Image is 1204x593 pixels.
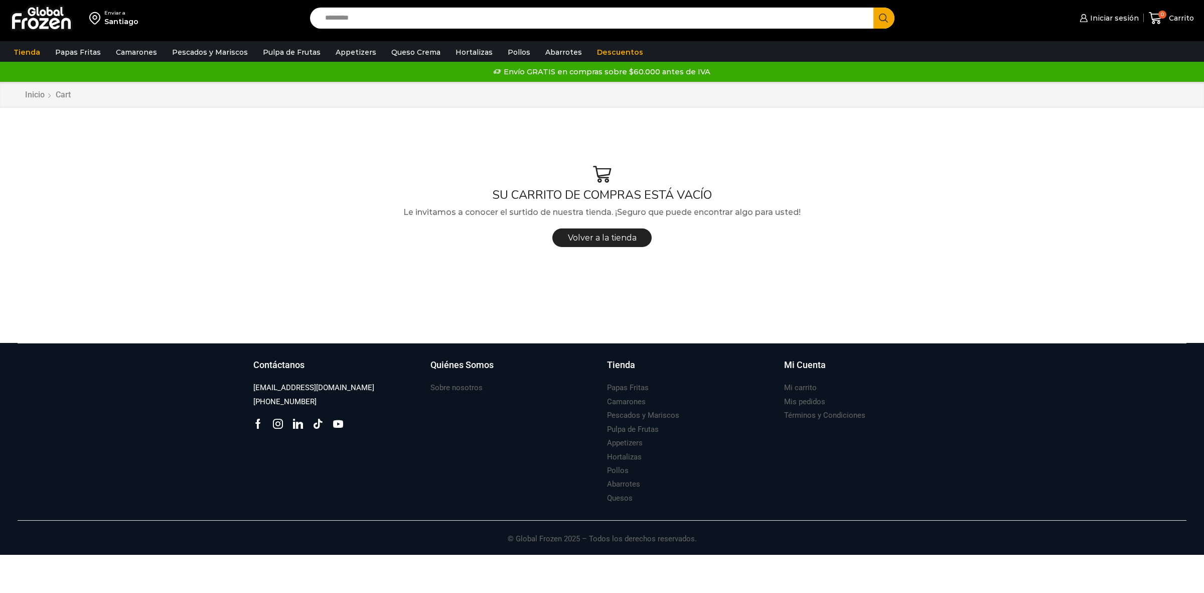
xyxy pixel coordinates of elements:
[89,10,104,27] img: address-field-icon.svg
[607,397,646,407] h3: Camarones
[784,410,865,421] h3: Términos y Condiciones
[253,359,420,382] a: Contáctanos
[18,206,1186,219] p: Le invitamos a conocer el surtido de nuestra tienda. ¡Seguro que puede encontrar algo para usted!
[253,397,317,407] h3: [PHONE_NUMBER]
[607,493,633,504] h3: Quesos
[784,395,825,409] a: Mis pedidos
[607,423,659,436] a: Pulpa de Frutas
[784,381,817,395] a: Mi carrito
[568,233,637,243] span: Volver a la tienda
[104,17,138,27] div: Santiago
[50,43,106,62] a: Papas Fritas
[503,43,535,62] a: Pollos
[1088,13,1139,23] span: Iniciar sesión
[253,359,305,372] h3: Contáctanos
[784,397,825,407] h3: Mis pedidos
[1158,11,1166,19] span: 0
[873,8,894,29] button: Search button
[607,465,629,476] h3: Pollos
[386,43,445,62] a: Queso Crema
[430,359,494,372] h3: Quiénes Somos
[430,383,483,393] h3: Sobre nosotros
[253,383,374,393] h3: [EMAIL_ADDRESS][DOMAIN_NAME]
[784,409,865,422] a: Términos y Condiciones
[607,381,649,395] a: Papas Fritas
[607,395,646,409] a: Camarones
[56,90,71,99] span: Cart
[784,359,951,382] a: Mi Cuenta
[111,43,162,62] a: Camarones
[784,359,826,372] h3: Mi Cuenta
[248,521,956,545] p: © Global Frozen 2025 – Todos los derechos reservados.
[552,228,652,247] a: Volver a la tienda
[607,359,635,372] h3: Tienda
[18,188,1186,202] h1: SU CARRITO DE COMPRAS ESTÁ VACÍO
[607,410,679,421] h3: Pescados y Mariscos
[104,10,138,17] div: Enviar a
[253,381,374,395] a: [EMAIL_ADDRESS][DOMAIN_NAME]
[607,452,642,462] h3: Hortalizas
[607,424,659,435] h3: Pulpa de Frutas
[1149,7,1194,30] a: 0 Carrito
[540,43,587,62] a: Abarrotes
[430,381,483,395] a: Sobre nosotros
[430,359,597,382] a: Quiénes Somos
[607,436,643,450] a: Appetizers
[1166,13,1194,23] span: Carrito
[607,409,679,422] a: Pescados y Mariscos
[331,43,381,62] a: Appetizers
[607,438,643,448] h3: Appetizers
[592,43,648,62] a: Descuentos
[607,478,640,491] a: Abarrotes
[450,43,498,62] a: Hortalizas
[607,464,629,478] a: Pollos
[253,395,317,409] a: [PHONE_NUMBER]
[607,383,649,393] h3: Papas Fritas
[784,383,817,393] h3: Mi carrito
[25,89,45,101] a: Inicio
[258,43,326,62] a: Pulpa de Frutas
[607,492,633,505] a: Quesos
[607,479,640,490] h3: Abarrotes
[607,359,774,382] a: Tienda
[607,450,642,464] a: Hortalizas
[167,43,253,62] a: Pescados y Mariscos
[1077,8,1138,28] a: Iniciar sesión
[9,43,45,62] a: Tienda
